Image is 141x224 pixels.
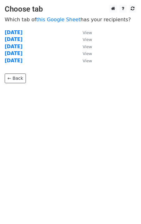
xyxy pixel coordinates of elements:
a: View [76,37,92,42]
a: this Google Sheet [36,17,80,23]
a: [DATE] [5,30,22,35]
small: View [83,37,92,42]
small: View [83,44,92,49]
small: View [83,51,92,56]
a: [DATE] [5,58,22,64]
a: [DATE] [5,37,22,42]
a: View [76,44,92,49]
small: View [83,30,92,35]
p: Which tab of has your recipients? [5,16,136,23]
h3: Choose tab [5,5,136,14]
a: ← Back [5,74,26,83]
a: View [76,58,92,64]
a: View [76,30,92,35]
a: View [76,51,92,56]
small: View [83,59,92,63]
a: [DATE] [5,44,22,49]
a: [DATE] [5,51,22,56]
